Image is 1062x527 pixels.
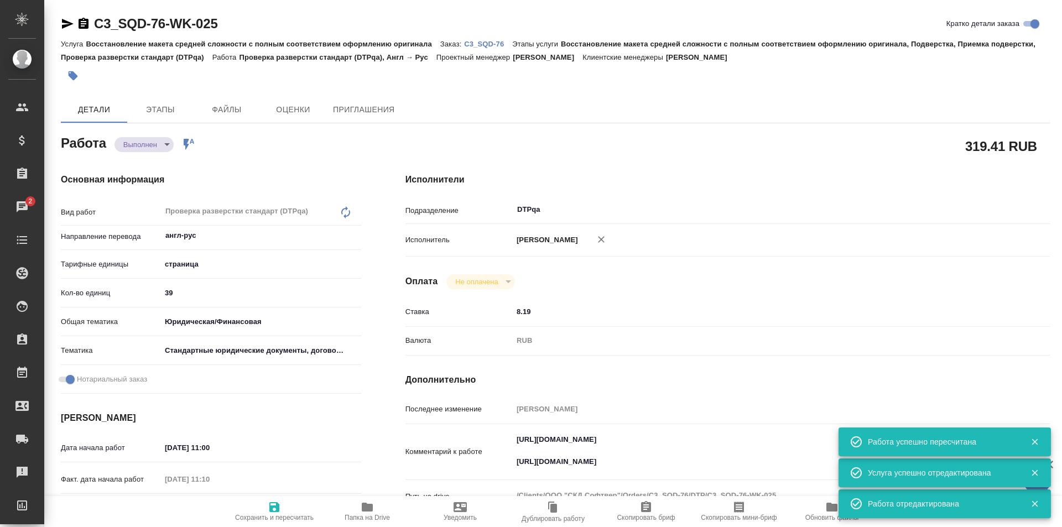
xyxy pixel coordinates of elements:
[120,140,160,149] button: Выполнен
[161,285,361,301] input: ✎ Введи что-нибудь
[94,16,218,31] a: C3_SQD-76-WK-025
[1023,499,1046,509] button: Закрыть
[61,288,161,299] p: Кол-во единиц
[436,53,513,61] p: Проектный менеджер
[405,275,438,288] h4: Оплата
[512,40,561,48] p: Этапы услуги
[589,227,613,252] button: Удалить исполнителя
[522,515,585,523] span: Дублировать работу
[61,40,86,48] p: Услуга
[405,205,513,216] p: Подразделение
[990,208,992,211] button: Open
[785,496,878,527] button: Обновить файлы
[666,53,736,61] p: [PERSON_NAME]
[114,137,174,152] div: Выполнен
[1023,468,1046,478] button: Закрыть
[405,404,513,415] p: Последнее изменение
[513,304,996,320] input: ✎ Введи что-нибудь
[507,496,600,527] button: Дублировать работу
[965,137,1037,155] h2: 319.41 RUB
[333,103,395,117] span: Приглашения
[61,259,161,270] p: Тарифные единицы
[405,306,513,317] p: Ставка
[267,103,320,117] span: Оценки
[513,331,996,350] div: RUB
[355,234,357,237] button: Open
[212,53,240,61] p: Работа
[513,234,578,246] p: [PERSON_NAME]
[452,277,501,286] button: Не оплачена
[61,132,106,152] h2: Работа
[3,193,41,221] a: 2
[61,231,161,242] p: Направление перевода
[464,40,512,48] p: C3_SQD-76
[321,496,414,527] button: Папка на Drive
[61,173,361,186] h4: Основная информация
[200,103,253,117] span: Файлы
[61,17,74,30] button: Скопировать ссылку для ЯМессенджера
[61,207,161,218] p: Вид работ
[345,514,390,521] span: Папка на Drive
[22,196,39,207] span: 2
[161,312,361,331] div: Юридическая/Финансовая
[868,467,1014,478] div: Услуга успешно отредактирована
[405,234,513,246] p: Исполнитель
[61,411,361,425] h4: [PERSON_NAME]
[805,514,859,521] span: Обновить файлы
[582,53,666,61] p: Клиентские менеджеры
[67,103,121,117] span: Детали
[134,103,187,117] span: Этапы
[86,40,440,48] p: Восстановление макета средней сложности с полным соответствием оформлению оригинала
[61,316,161,327] p: Общая тематика
[414,496,507,527] button: Уведомить
[693,496,785,527] button: Скопировать мини-бриф
[868,498,1014,509] div: Работа отредактирована
[61,345,161,356] p: Тематика
[405,446,513,457] p: Комментарий к работе
[440,40,464,48] p: Заказ:
[513,430,996,471] textarea: [URL][DOMAIN_NAME] [URL][DOMAIN_NAME]
[868,436,1014,447] div: Работа успешно пересчитана
[161,440,258,456] input: ✎ Введи что-нибудь
[239,53,436,61] p: Проверка разверстки стандарт (DTPqa), Англ → Рус
[77,17,90,30] button: Скопировать ссылку
[77,374,147,385] span: Нотариальный заказ
[235,514,314,521] span: Сохранить и пересчитать
[405,373,1050,387] h4: Дополнительно
[1023,437,1046,447] button: Закрыть
[161,341,361,360] div: Стандартные юридические документы, договоры, уставы
[513,401,996,417] input: Пустое поле
[600,496,693,527] button: Скопировать бриф
[405,491,513,502] p: Путь на drive
[446,274,514,289] div: Выполнен
[464,39,512,48] a: C3_SQD-76
[161,471,258,487] input: Пустое поле
[946,18,1019,29] span: Кратко детали заказа
[444,514,477,521] span: Уведомить
[617,514,675,521] span: Скопировать бриф
[61,474,161,485] p: Факт. дата начала работ
[161,255,361,274] div: страница
[61,64,85,88] button: Добавить тэг
[513,486,996,505] textarea: /Clients/ООО "СКД Софтвер"/Orders/C3_SQD-76/DTP/C3_SQD-76-WK-025
[701,514,777,521] span: Скопировать мини-бриф
[228,496,321,527] button: Сохранить и пересчитать
[61,442,161,453] p: Дата начала работ
[405,335,513,346] p: Валюта
[405,173,1050,186] h4: Исполнители
[513,53,582,61] p: [PERSON_NAME]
